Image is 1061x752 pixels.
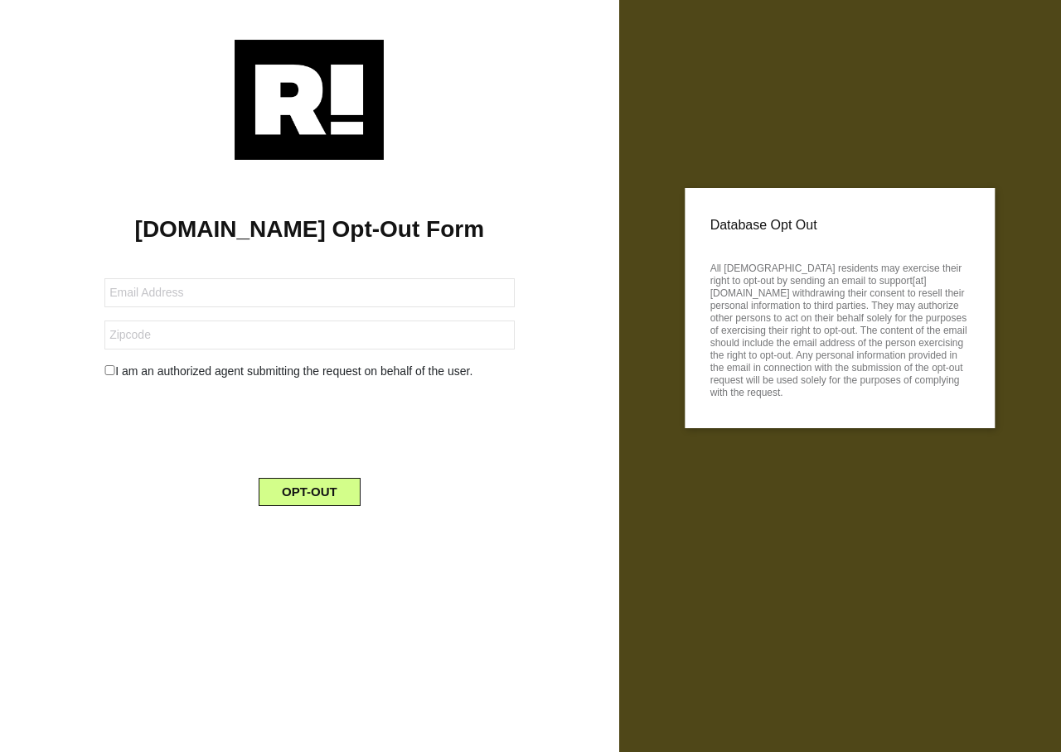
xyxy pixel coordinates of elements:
[183,393,435,458] iframe: reCAPTCHA
[710,213,970,238] p: Database Opt Out
[104,278,514,307] input: Email Address
[235,40,384,160] img: Retention.com
[92,363,526,380] div: I am an authorized agent submitting the request on behalf of the user.
[104,321,514,349] input: Zipcode
[25,215,594,243] h1: [DOMAIN_NAME] Opt-Out Form
[710,258,970,399] p: All [DEMOGRAPHIC_DATA] residents may exercise their right to opt-out by sending an email to suppo...
[259,478,361,506] button: OPT-OUT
